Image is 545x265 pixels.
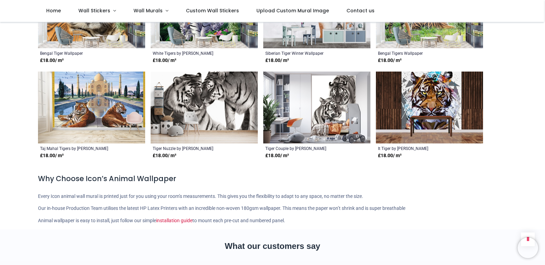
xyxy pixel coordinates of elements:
iframe: Brevo live chat [518,238,538,258]
img: Taj Mahal Tigers Wall Mural by Steve Crisp [38,72,145,143]
span: Wall Murals [134,7,163,14]
strong: £ 18.00 / m² [153,152,176,159]
span: Wall Stickers [78,7,110,14]
strong: £ 18.00 / m² [40,57,64,64]
h2: What our customers say [38,240,507,252]
span: Upload Custom Mural Image [256,7,329,14]
a: installation guide [156,218,192,223]
span: Custom Wall Stickers [186,7,239,14]
a: Bengal Tigers Wallpaper [378,50,460,56]
h4: Why Choose Icon’s Animal Wallpaper [38,174,507,184]
img: Tiger Nuzzle Wall Mural by Danguole [151,72,258,143]
strong: £ 18.00 / m² [153,57,176,64]
p: Every Icon animal wall mural is printed just for you using your room’s measurements. This gives y... [38,193,507,200]
img: It Tiger Wall Mural by Mayka Ienova [376,72,483,143]
strong: £ 18.00 / m² [265,152,289,159]
strong: £ 18.00 / m² [40,152,64,159]
p: Animal wallpaper is easy to install, just follow our simple to mount each pre-cut and numbered pa... [38,217,507,224]
a: Taj Mahal Tigers by [PERSON_NAME] [40,146,123,151]
a: Tiger Couple by [PERSON_NAME] [265,146,348,151]
strong: £ 18.00 / m² [265,57,289,64]
span: Home [46,7,61,14]
a: It Tiger by [PERSON_NAME] [378,146,460,151]
a: Siberian Tiger Winter Wallpaper [265,50,348,56]
a: Tiger Nuzzle by [PERSON_NAME] [153,146,235,151]
strong: £ 18.00 / m² [378,57,402,64]
a: White Tigers by [PERSON_NAME] [153,50,235,56]
a: Bengal Tiger Wallpaper [40,50,123,56]
img: Tiger Couple Wall Mural by Danguole [263,72,370,143]
p: Our in-house Production Team utilises the latest HP Latex Printers with an incredible non-woven 1... [38,205,507,212]
span: Contact us [346,7,375,14]
strong: £ 18.00 / m² [378,152,402,159]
